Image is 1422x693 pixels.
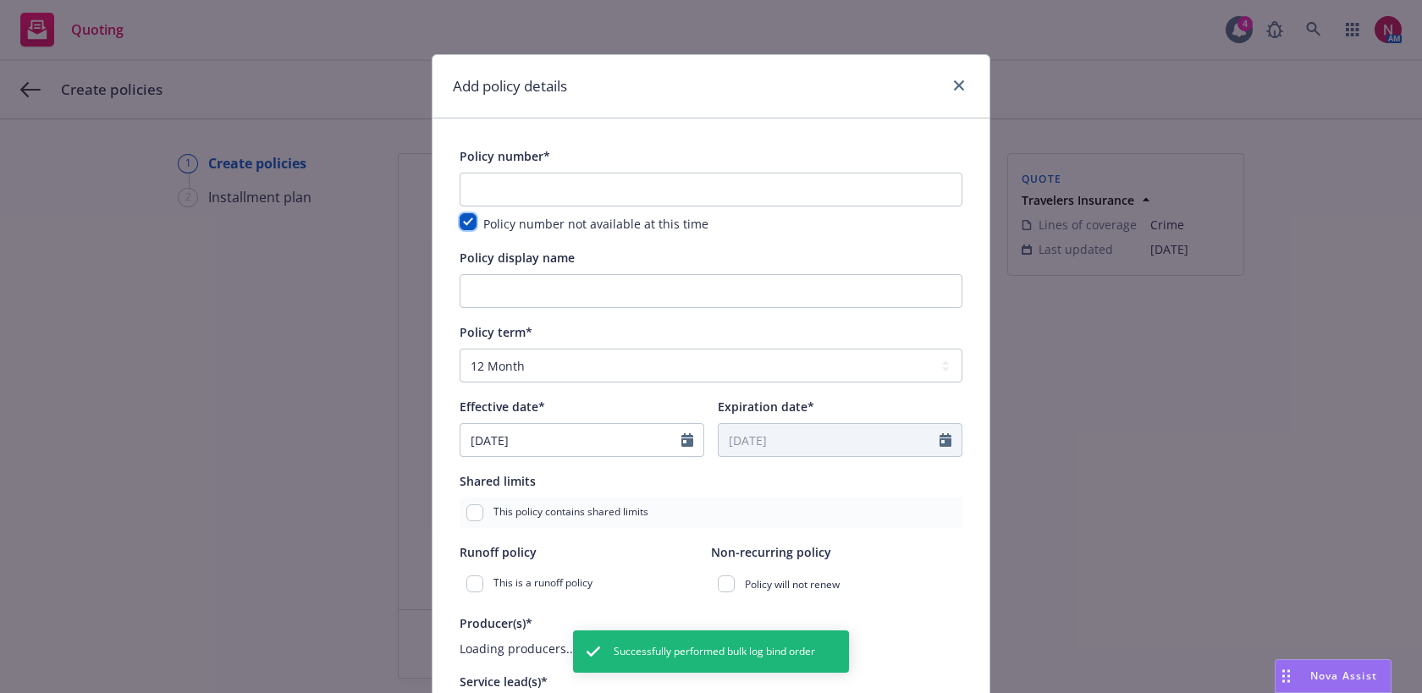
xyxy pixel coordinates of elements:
[1276,660,1297,692] div: Drag to move
[681,433,693,447] svg: Calendar
[949,75,969,96] a: close
[940,433,951,447] svg: Calendar
[483,216,708,232] span: Policy number not available at this time
[719,424,940,456] input: MM/DD/YYYY
[460,473,536,489] span: Shared limits
[460,148,550,164] span: Policy number*
[614,644,815,659] span: Successfully performed bulk log bind order
[460,615,532,631] span: Producer(s)*
[460,498,962,528] div: This policy contains shared limits
[1275,659,1392,693] button: Nova Assist
[460,640,576,657] div: Loading producers...
[718,399,814,415] span: Expiration date*
[460,544,537,560] span: Runoff policy
[711,569,962,599] div: Policy will not renew
[460,674,548,690] span: Service lead(s)*
[460,569,711,599] div: This is a runoff policy
[1310,668,1377,683] span: Nova Assist
[460,424,681,456] input: MM/DD/YYYY
[460,399,545,415] span: Effective date*
[460,324,532,340] span: Policy term*
[453,75,567,97] h1: Add policy details
[460,250,575,266] span: Policy display name
[711,544,831,560] span: Non-recurring policy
